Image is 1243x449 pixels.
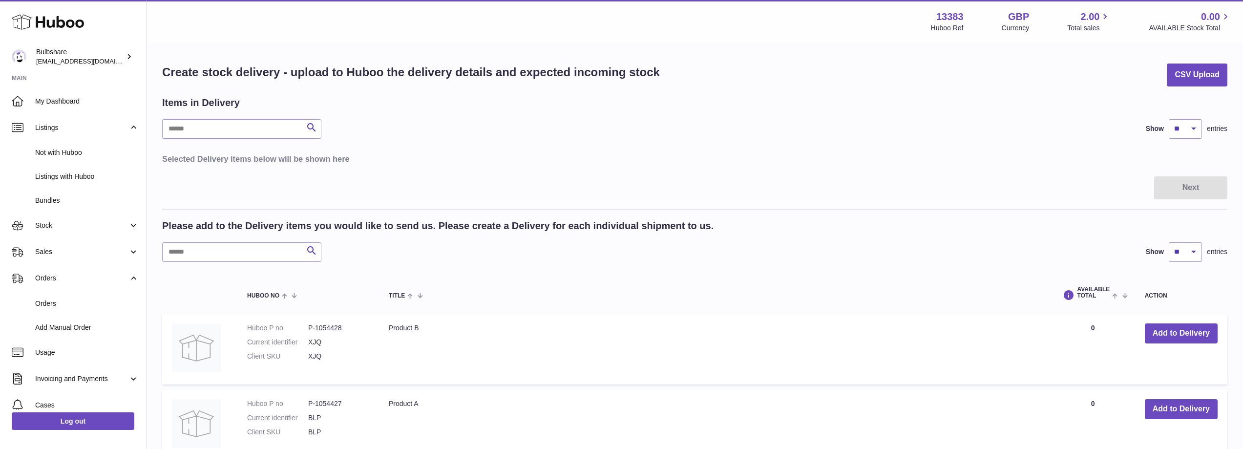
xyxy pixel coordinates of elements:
[35,97,139,106] span: My Dashboard
[247,413,308,423] dt: Current identifier
[162,219,714,233] h2: Please add to the Delivery items you would like to send us. Please create a Delivery for each ind...
[162,153,1227,164] h3: Selected Delivery items below will be shown here
[1149,10,1231,33] a: 0.00 AVAILABLE Stock Total
[247,338,308,347] dt: Current identifier
[308,399,369,408] dd: P-1054427
[35,196,139,205] span: Bundles
[35,374,128,384] span: Invoicing and Payments
[247,428,308,437] dt: Client SKU
[379,314,1051,385] td: Product B
[35,401,139,410] span: Cases
[1145,399,1218,419] button: Add to Delivery
[1077,286,1110,299] span: AVAILABLE Total
[1051,314,1135,385] td: 0
[35,221,128,230] span: Stock
[35,247,128,257] span: Sales
[1149,23,1231,33] span: AVAILABLE Stock Total
[1067,23,1111,33] span: Total sales
[1008,10,1029,23] strong: GBP
[308,323,369,333] dd: P-1054428
[35,172,139,181] span: Listings with Huboo
[1201,10,1220,23] span: 0.00
[35,274,128,283] span: Orders
[389,293,405,299] span: Title
[1167,64,1227,86] button: CSV Upload
[172,399,221,448] img: Product A
[247,323,308,333] dt: Huboo P no
[1146,124,1164,133] label: Show
[35,123,128,132] span: Listings
[1067,10,1111,33] a: 2.00 Total sales
[162,64,660,80] h1: Create stock delivery - upload to Huboo the delivery details and expected incoming stock
[162,96,240,109] h2: Items in Delivery
[247,399,308,408] dt: Huboo P no
[1145,293,1218,299] div: Action
[1207,124,1227,133] span: entries
[36,47,124,66] div: Bulbshare
[35,323,139,332] span: Add Manual Order
[308,338,369,347] dd: XJQ
[1146,247,1164,257] label: Show
[12,49,26,64] img: rimmellive@bulbshare.com
[12,412,134,430] a: Log out
[308,352,369,361] dd: XJQ
[35,148,139,157] span: Not with Huboo
[35,348,139,357] span: Usage
[1207,247,1227,257] span: entries
[936,10,964,23] strong: 13383
[247,352,308,361] dt: Client SKU
[1145,323,1218,343] button: Add to Delivery
[931,23,964,33] div: Huboo Ref
[308,413,369,423] dd: BLP
[1002,23,1030,33] div: Currency
[172,323,221,372] img: Product B
[308,428,369,437] dd: BLP
[35,299,139,308] span: Orders
[247,293,279,299] span: Huboo no
[36,57,144,65] span: [EMAIL_ADDRESS][DOMAIN_NAME]
[1081,10,1100,23] span: 2.00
